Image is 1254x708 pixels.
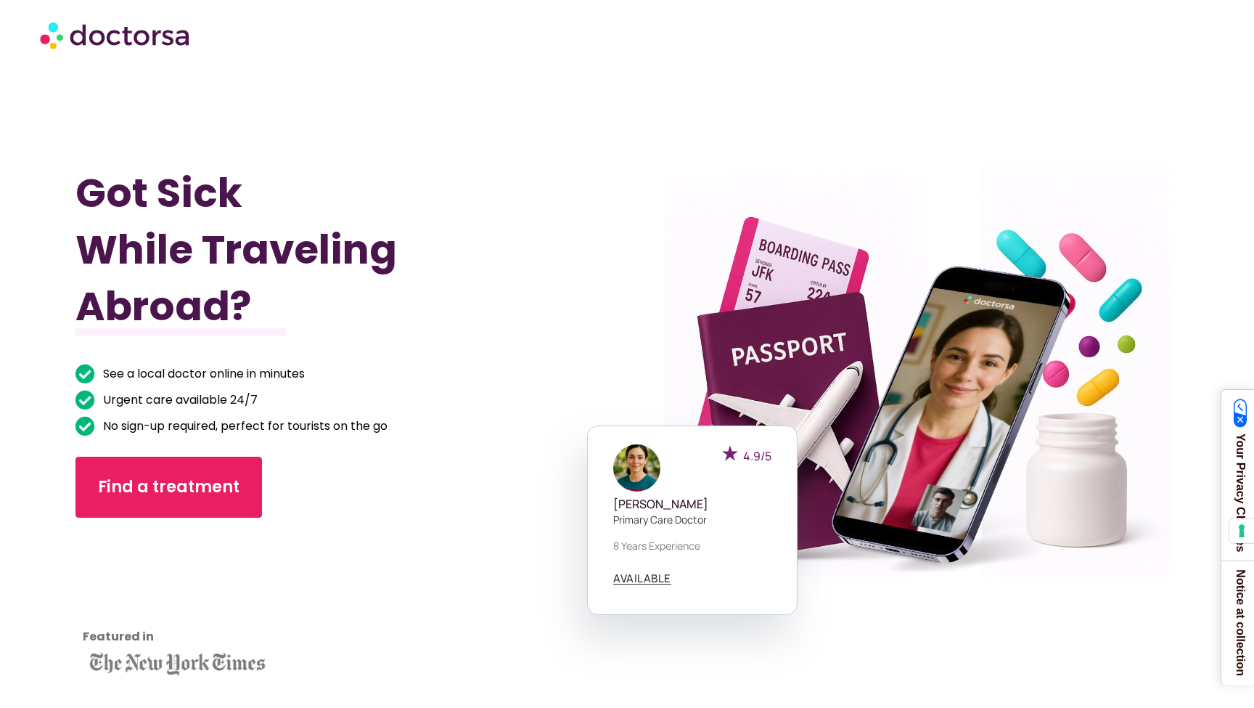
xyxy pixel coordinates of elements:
[99,416,388,436] span: No sign-up required, perfect for tourists on the go
[83,628,154,645] strong: Featured in
[613,538,771,553] p: 8 years experience
[99,390,258,410] span: Urgent care available 24/7
[98,476,239,499] span: Find a treatment
[1229,518,1254,543] button: Your consent preferences for tracking technologies
[75,165,544,335] h1: Got Sick While Traveling Abroad?
[75,457,262,518] a: Find a treatment
[613,512,771,527] p: Primary care doctor
[83,540,213,648] iframe: Customer reviews powered by Trustpilot
[743,448,771,464] span: 4.9/5
[613,497,771,511] h5: [PERSON_NAME]
[99,364,305,384] span: See a local doctor online in minutes
[613,573,671,585] a: AVAILABLE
